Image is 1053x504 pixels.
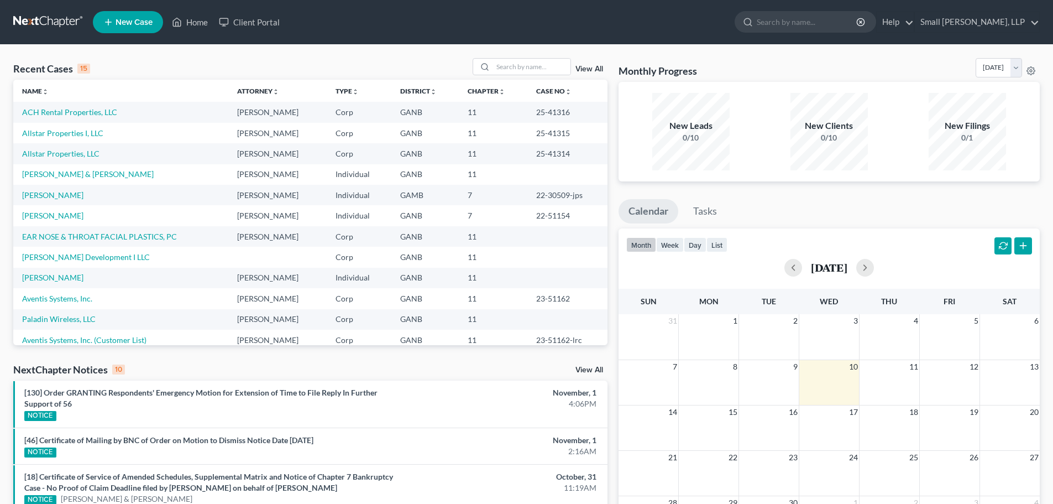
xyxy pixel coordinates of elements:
span: 9 [792,360,799,373]
span: Sun [641,297,657,306]
span: Fri [944,297,955,306]
span: 5 [973,314,979,328]
div: October, 31 [413,471,596,482]
td: 11 [459,288,528,309]
td: [PERSON_NAME] [228,330,327,350]
td: 11 [459,247,528,267]
a: [PERSON_NAME] Development I LLC [22,252,150,262]
a: Calendar [619,199,678,224]
td: GANB [391,247,459,267]
td: 11 [459,164,528,185]
td: Corp [327,143,391,164]
td: Individual [327,205,391,226]
a: [PERSON_NAME] [22,273,83,282]
div: New Leads [652,119,730,132]
td: GANB [391,143,459,164]
td: [PERSON_NAME] [228,268,327,288]
span: 18 [908,406,919,419]
td: Corp [327,226,391,247]
span: 27 [1029,451,1040,464]
a: Help [877,12,914,32]
td: 23-51162-lrc [527,330,607,350]
div: 4:06PM [413,398,596,409]
span: 3 [852,314,859,328]
td: Corp [327,247,391,267]
td: 7 [459,185,528,205]
a: Aventis Systems, Inc. [22,294,92,303]
i: unfold_more [42,89,49,95]
a: [130] Order GRANTING Respondents' Emergency Motion for Extension of Time to File Reply In Further... [24,388,378,408]
span: 19 [968,406,979,419]
i: unfold_more [352,89,359,95]
span: 15 [727,406,738,419]
div: New Clients [790,119,868,132]
a: Typeunfold_more [336,87,359,95]
span: 1 [732,314,738,328]
td: [PERSON_NAME] [228,185,327,205]
span: 16 [788,406,799,419]
span: Wed [820,297,838,306]
td: GANB [391,205,459,226]
td: Corp [327,330,391,350]
td: [PERSON_NAME] [228,164,327,185]
td: Individual [327,164,391,185]
span: 21 [667,451,678,464]
td: 22-30509-jps [527,185,607,205]
span: 10 [848,360,859,373]
a: Paladin Wireless, LLC [22,314,96,324]
h3: Monthly Progress [619,64,697,77]
td: 25-41315 [527,123,607,143]
input: Search by name... [757,12,858,32]
td: GANB [391,102,459,122]
a: Aventis Systems, Inc. (Customer List) [22,335,146,345]
span: 25 [908,451,919,464]
span: Tue [762,297,776,306]
div: November, 1 [413,435,596,446]
td: Corp [327,288,391,309]
td: [PERSON_NAME] [228,205,327,226]
td: Individual [327,185,391,205]
td: 11 [459,330,528,350]
span: 2 [792,314,799,328]
td: GANB [391,226,459,247]
td: GANB [391,309,459,330]
div: NextChapter Notices [13,363,125,376]
button: month [626,237,656,252]
div: 15 [77,64,90,74]
span: 24 [848,451,859,464]
td: Corp [327,123,391,143]
span: Mon [699,297,719,306]
span: 13 [1029,360,1040,373]
div: 0/10 [652,132,730,143]
a: [46] Certificate of Mailing by BNC of Order on Motion to Dismiss Notice Date [DATE] [24,435,313,445]
td: GANB [391,123,459,143]
span: 7 [672,360,678,373]
td: 11 [459,226,528,247]
a: Chapterunfold_more [468,87,505,95]
span: 11 [908,360,919,373]
i: unfold_more [430,89,437,95]
span: Thu [881,297,897,306]
a: Allstar Properties, LLC [22,149,99,158]
a: View All [575,366,603,374]
a: Tasks [683,199,727,224]
button: week [656,237,684,252]
td: GANB [391,330,459,350]
a: Home [166,12,213,32]
div: NOTICE [24,411,56,421]
i: unfold_more [273,89,279,95]
a: Nameunfold_more [22,87,49,95]
div: 2:16AM [413,446,596,457]
a: [PERSON_NAME] & [PERSON_NAME] [22,169,154,179]
div: 10 [112,365,125,375]
td: [PERSON_NAME] [228,102,327,122]
button: day [684,237,706,252]
a: Small [PERSON_NAME], LLP [915,12,1039,32]
div: Recent Cases [13,62,90,75]
span: 22 [727,451,738,464]
div: 0/10 [790,132,868,143]
div: November, 1 [413,387,596,398]
span: 31 [667,314,678,328]
span: 17 [848,406,859,419]
span: Sat [1003,297,1017,306]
